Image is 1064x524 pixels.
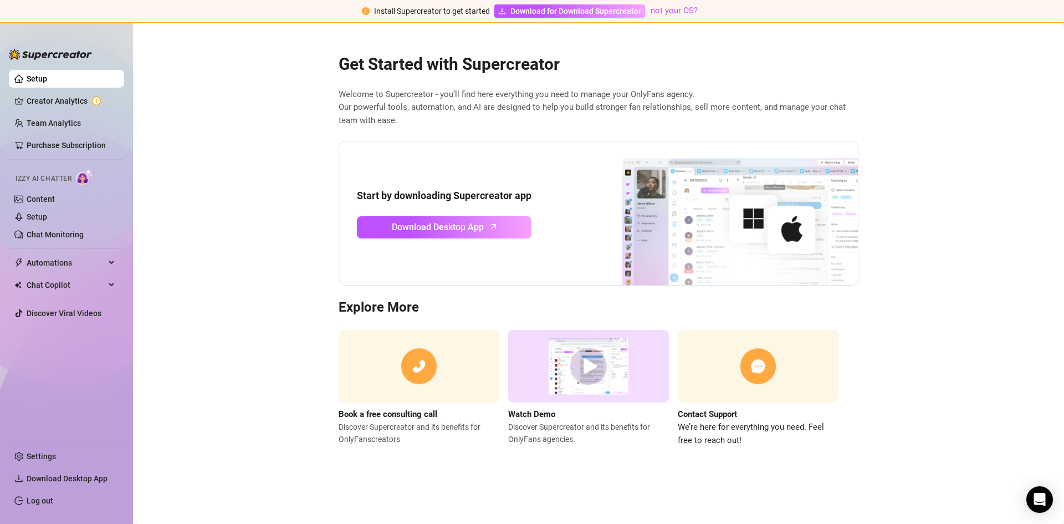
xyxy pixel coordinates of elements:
span: Download Desktop App [27,474,108,483]
span: exclamation-circle [362,7,370,15]
img: supercreator demo [508,330,669,403]
strong: Contact Support [678,409,737,419]
span: Discover Supercreator and its benefits for OnlyFans agencies. [508,421,669,445]
a: Setup [27,212,47,221]
span: Download Desktop App [392,220,484,234]
a: Chat Monitoring [27,230,84,239]
span: Automations [27,254,105,272]
a: Setup [27,74,47,83]
span: arrow-up [487,220,500,233]
img: consulting call [339,330,499,403]
img: logo-BBDzfeDw.svg [9,49,92,60]
span: Chat Copilot [27,276,105,294]
strong: Start by downloading Supercreator app [357,190,531,201]
a: Creator Analytics exclamation-circle [27,92,115,110]
span: Izzy AI Chatter [16,174,71,184]
h2: Get Started with Supercreator [339,54,858,75]
a: Watch DemoDiscover Supercreator and its benefits for OnlyFans agencies. [508,330,669,447]
a: Discover Viral Videos [27,309,101,318]
div: Open Intercom Messenger [1026,486,1053,513]
a: Content [27,195,55,204]
a: Book a free consulting callDiscover Supercreator and its benefits for OnlyFanscreators [339,330,499,447]
span: Download for Download Supercreator [510,5,641,17]
strong: Watch Demo [508,409,555,419]
span: Install Supercreator to get started [374,7,490,16]
a: Log out [27,496,53,505]
img: download app [581,141,858,286]
span: download [498,7,506,15]
span: Discover Supercreator and its benefits for OnlyFans creators [339,421,499,445]
a: Download for Download Supercreator [494,4,645,18]
a: not your OS? [651,6,698,16]
span: We’re here for everything you need. Feel free to reach out! [678,421,838,447]
strong: Book a free consulting call [339,409,437,419]
img: Chat Copilot [14,281,22,289]
a: Team Analytics [27,119,81,128]
span: Welcome to Supercreator - you’ll find here everything you need to manage your OnlyFans agency. Ou... [339,88,858,128]
a: Purchase Subscription [27,141,106,150]
span: thunderbolt [14,258,23,267]
img: contact support [678,330,838,403]
img: AI Chatter [76,169,93,185]
a: Download Desktop Apparrow-up [357,216,531,238]
span: download [14,474,23,483]
a: Settings [27,452,56,461]
h3: Explore More [339,299,858,317]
